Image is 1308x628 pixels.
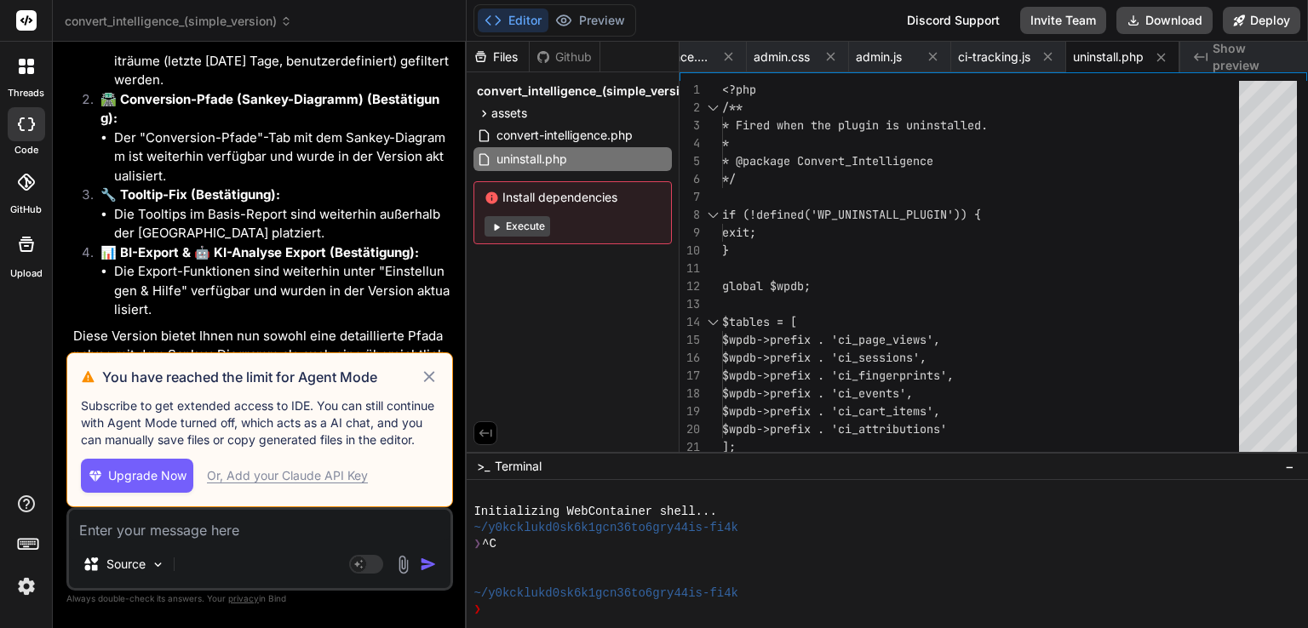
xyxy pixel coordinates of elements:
[722,153,933,168] span: * @package Convert_Intelligence
[102,367,420,387] h3: You have reached the limit for Agent Mode
[897,7,1010,34] div: Discord Support
[81,459,193,493] button: Upgrade Now
[477,83,699,100] span: convert_intelligence_(simple_version)
[473,536,482,552] span: ❯
[207,467,368,484] div: Or, Add your Claude API Key
[722,421,947,437] span: $wpdb->prefix . 'ci_attributions'
[680,134,700,152] div: 4
[722,368,954,383] span: $wpdb->prefix . 'ci_fingerprints',
[491,105,527,122] span: assets
[680,152,700,170] div: 5
[680,295,700,313] div: 13
[680,117,700,134] div: 3
[722,314,797,329] span: $tables = [
[151,557,165,572] img: Pick Models
[473,602,482,618] span: ❯
[73,327,450,403] p: Diese Version bietet Ihnen nun sowohl eine detaillierte Pfadanalyse mit dem Sankey-Diagramm als a...
[108,467,186,484] span: Upgrade Now
[478,9,548,32] button: Editor
[1020,7,1106,34] button: Invite Team
[495,458,542,475] span: Terminal
[485,189,661,206] span: Install dependencies
[114,262,450,320] li: Die Export-Funktionen sind weiterhin unter "Einstellungen & Hilfe" verfügbar und wurden in der Ve...
[530,49,599,66] div: Github
[114,205,450,243] li: Die Tooltips im Basis-Report sind weiterhin außerhalb der [GEOGRAPHIC_DATA] platziert.
[680,188,700,206] div: 7
[228,593,259,603] span: privacy
[680,367,700,385] div: 17
[680,349,700,367] div: 16
[856,49,902,66] span: admin.js
[722,225,756,240] span: exit;
[393,555,413,574] img: attachment
[680,81,700,99] div: 1
[495,149,569,169] span: uninstall.php
[680,313,700,331] div: 14
[722,278,811,294] span: global $wpdb;
[722,350,926,365] span: $wpdb->prefix . 'ci_sessions',
[1282,453,1298,480] button: −
[100,244,419,260] strong: 📊 BI-Export & 🤖 KI-Analyse Export (Bestätigung):
[680,402,700,420] div: 19
[473,585,738,602] span: ~/y0kcklukd0sk6k1gcn36to6gry44is-fi4k
[702,313,724,331] div: Click to collapse the range.
[722,332,940,347] span: $wpdb->prefix . 'ci_page_views',
[680,224,700,242] div: 9
[722,207,981,222] span: if (!defined('WP_UNINSTALL_PLUGIN')) {
[477,458,490,475] span: >_
[66,591,453,607] p: Always double-check its answers. Your in Bind
[100,91,439,127] strong: 🛣️ Conversion-Pfade (Sankey-Diagramm) (Bestätigung):
[485,216,550,237] button: Execute
[8,86,44,100] label: threads
[114,32,450,90] li: Die Analyse kann für verschiedene Zeiträume (letzte [DATE] Tage, benutzerdefiniert) gefiltert wer...
[680,206,700,224] div: 8
[420,556,437,573] img: icon
[702,206,724,224] div: Click to collapse the range.
[680,331,700,349] div: 15
[702,99,724,117] div: Click to collapse the range.
[722,117,988,133] span: * Fired when the plugin is uninstalled.
[100,186,280,203] strong: 🔧 Tooltip-Fix (Bestätigung):
[722,243,729,258] span: }
[106,556,146,573] p: Source
[680,99,700,117] div: 2
[65,13,292,30] span: convert_intelligence_(simple_version)
[482,536,496,552] span: ^C
[722,385,913,401] span: $wpdb->prefix . 'ci_events',
[495,125,634,146] span: convert-intelligence.php
[680,260,700,277] div: 11
[473,520,738,536] span: ~/y0kcklukd0sk6k1gcn36to6gry44is-fi4k
[81,397,439,448] p: Subscribe to get extended access to IDE. You can still continue with Agent Mode turned off, which...
[1223,7,1300,34] button: Deploy
[1285,458,1294,475] span: −
[754,49,810,66] span: admin.css
[680,385,700,402] div: 18
[680,420,700,438] div: 20
[1213,40,1294,74] span: Show preview
[12,572,41,601] img: settings
[722,403,940,419] span: $wpdb->prefix . 'ci_cart_items',
[722,439,736,454] span: ];
[10,203,42,217] label: GitHub
[680,438,700,456] div: 21
[680,242,700,260] div: 10
[958,49,1030,66] span: ci-tracking.js
[10,266,43,281] label: Upload
[680,277,700,295] div: 12
[722,82,756,97] span: <?php
[14,143,38,157] label: code
[114,128,450,186] li: Der "Conversion-Pfade"-Tab mit dem Sankey-Diagramm ist weiterhin verfügbar und wurde in der Versi...
[548,9,632,32] button: Preview
[473,504,716,520] span: Initializing WebContainer shell...
[1073,49,1144,66] span: uninstall.php
[467,49,529,66] div: Files
[680,170,700,188] div: 6
[1116,7,1213,34] button: Download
